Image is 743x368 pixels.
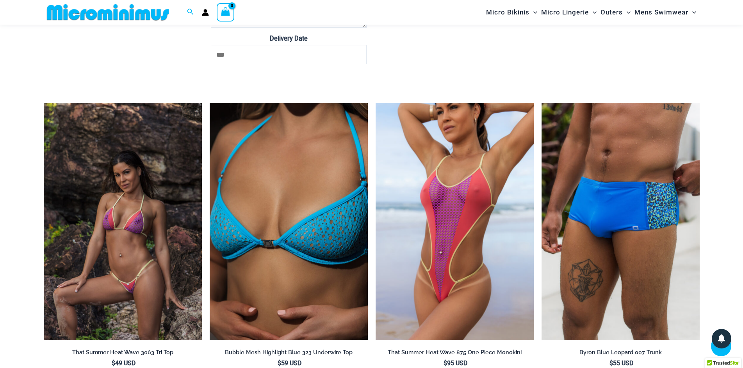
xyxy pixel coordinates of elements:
bdi: 49 USD [112,359,135,367]
a: Byron Blue Leopard 007 Trunk 11Byron Blue Leopard 007 Trunk 12Byron Blue Leopard 007 Trunk 12 [542,103,700,341]
span: $ [112,359,115,367]
a: View Shopping Cart, empty [217,3,235,21]
span: Micro Bikinis [486,2,529,22]
img: That Summer Heat Wave 3063 Tri Top 4303 Micro Bottom 02 [44,103,202,341]
span: $ [278,359,281,367]
span: Mens Swimwear [634,2,688,22]
a: That Summer Heat Wave 3063 Tri Top [44,349,202,359]
a: That Summer Heat Wave 875 One Piece Monokini 10That Summer Heat Wave 875 One Piece Monokini 12Tha... [376,103,534,341]
a: Micro BikinisMenu ToggleMenu Toggle [484,2,539,22]
span: Outers [600,2,623,22]
a: OutersMenu ToggleMenu Toggle [599,2,633,22]
a: Account icon link [202,9,209,16]
a: That Summer Heat Wave 875 One Piece Monokini [376,349,534,359]
h2: That Summer Heat Wave 3063 Tri Top [44,349,202,356]
h2: Bubble Mesh Highlight Blue 323 Underwire Top [210,349,368,356]
a: Micro LingerieMenu ToggleMenu Toggle [539,2,599,22]
a: Mens SwimwearMenu ToggleMenu Toggle [633,2,698,22]
nav: Site Navigation [483,1,700,23]
label: Delivery Date [211,32,367,45]
span: $ [609,359,613,367]
span: Micro Lingerie [541,2,589,22]
span: $ [444,359,447,367]
img: Byron Blue Leopard 007 Trunk 11 [542,103,700,341]
h2: Byron Blue Leopard 007 Trunk [542,349,700,356]
span: Menu Toggle [589,2,597,22]
span: Menu Toggle [688,2,696,22]
a: Bubble Mesh Highlight Blue 323 Underwire Top 01Bubble Mesh Highlight Blue 323 Underwire Top 421 M... [210,103,368,341]
bdi: 95 USD [444,359,467,367]
a: That Summer Heat Wave 3063 Tri Top 01That Summer Heat Wave 3063 Tri Top 4303 Micro Bottom 02That ... [44,103,202,341]
span: Menu Toggle [529,2,537,22]
img: That Summer Heat Wave 875 One Piece Monokini 10 [376,103,534,341]
h2: That Summer Heat Wave 875 One Piece Monokini [376,349,534,356]
span: Menu Toggle [623,2,631,22]
bdi: 59 USD [278,359,301,367]
a: Search icon link [187,7,194,17]
bdi: 55 USD [609,359,633,367]
a: Byron Blue Leopard 007 Trunk [542,349,700,359]
img: Bubble Mesh Highlight Blue 323 Underwire Top 01 [210,103,368,341]
img: MM SHOP LOGO FLAT [44,4,172,21]
a: Bubble Mesh Highlight Blue 323 Underwire Top [210,349,368,359]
